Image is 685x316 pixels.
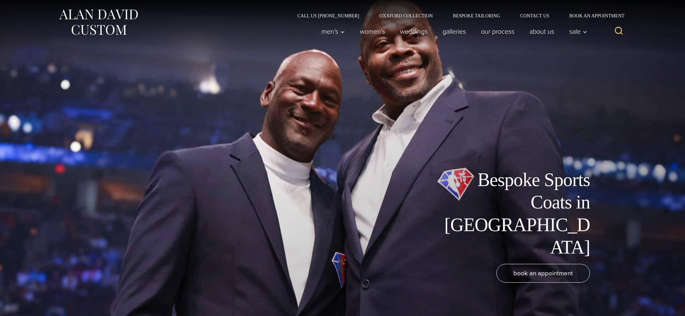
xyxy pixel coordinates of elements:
[513,268,573,278] span: book an appointment
[393,25,435,38] a: weddings
[496,264,590,283] a: book an appointment
[435,25,474,38] a: Galleries
[474,25,522,38] a: Our Process
[569,28,587,35] span: Sale
[353,25,393,38] a: Women’s
[58,7,138,37] img: Alan David Custom
[314,25,591,38] nav: Primary Navigation
[321,28,345,35] span: Men’s
[287,13,627,18] nav: Secondary Navigation
[522,25,562,38] a: About Us
[510,13,559,18] a: Contact Us
[443,13,510,18] a: Bespoke Tailoring
[369,13,443,18] a: Oxxford Collection
[611,23,627,39] button: View Search Form
[559,13,627,18] a: Book an Appointment
[287,13,369,18] a: Call Us [PHONE_NUMBER]
[439,169,590,259] h1: Bespoke Sports Coats in [GEOGRAPHIC_DATA]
